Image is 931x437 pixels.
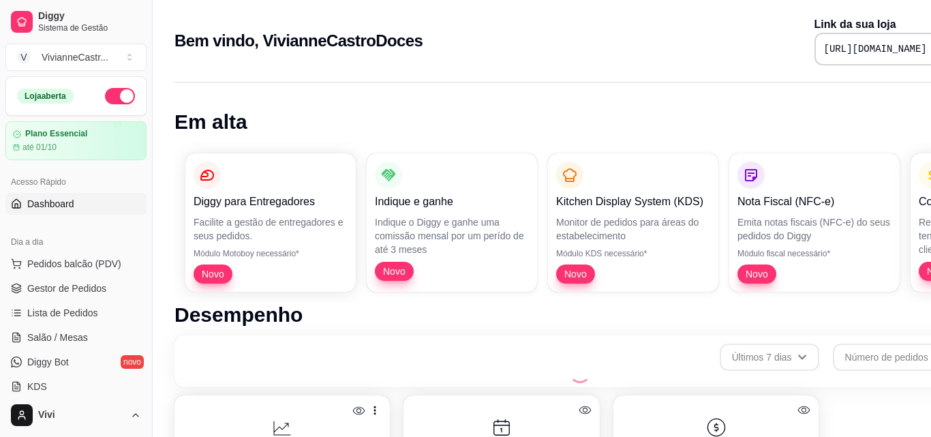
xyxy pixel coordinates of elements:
a: Diggy Botnovo [5,351,147,373]
p: Nota Fiscal (NFC-e) [737,194,891,210]
span: Novo [378,265,411,278]
article: até 01/10 [22,142,57,153]
button: Vivi [5,399,147,432]
span: KDS [27,380,47,393]
button: Nota Fiscal (NFC-e)Emita notas fiscais (NFC-e) do seus pedidos do DiggyMódulo fiscal necessário*Novo [729,153,900,292]
div: Loading [569,361,591,383]
div: Dia a dia [5,231,147,253]
span: Novo [559,267,592,281]
a: Gestor de Pedidos [5,277,147,299]
p: Diggy para Entregadores [194,194,348,210]
a: Dashboard [5,193,147,215]
span: Novo [196,267,230,281]
span: Diggy [38,10,141,22]
p: Kitchen Display System (KDS) [556,194,710,210]
button: Kitchen Display System (KDS)Monitor de pedidos para áreas do estabelecimentoMódulo KDS necessário... [548,153,718,292]
p: Módulo fiscal necessário* [737,248,891,259]
p: Indique e ganhe [375,194,529,210]
h2: Bem vindo, VivianneCastroDoces [174,30,423,52]
p: Indique o Diggy e ganhe uma comissão mensal por um perído de até 3 meses [375,215,529,256]
button: Pedidos balcão (PDV) [5,253,147,275]
button: Diggy para EntregadoresFacilite a gestão de entregadores e seus pedidos.Módulo Motoboy necessário... [185,153,356,292]
button: Select a team [5,44,147,71]
a: DiggySistema de Gestão [5,5,147,38]
button: Últimos 7 dias [720,344,819,371]
span: Vivi [38,409,125,421]
p: Módulo Motoboy necessário* [194,248,348,259]
p: Monitor de pedidos para áreas do estabelecimento [556,215,710,243]
p: Facilite a gestão de entregadores e seus pedidos. [194,215,348,243]
button: Indique e ganheIndique o Diggy e ganhe uma comissão mensal por um perído de até 3 mesesNovo [367,153,537,292]
div: Acesso Rápido [5,171,147,193]
article: Plano Essencial [25,129,87,139]
span: Salão / Mesas [27,331,88,344]
pre: [URL][DOMAIN_NAME] [824,42,927,56]
span: V [17,50,31,64]
p: Módulo KDS necessário* [556,248,710,259]
div: Loja aberta [17,89,74,104]
a: Salão / Mesas [5,327,147,348]
span: Sistema de Gestão [38,22,141,33]
a: KDS [5,376,147,397]
span: Diggy Bot [27,355,69,369]
button: Alterar Status [105,88,135,104]
span: Pedidos balcão (PDV) [27,257,121,271]
span: Dashboard [27,197,74,211]
span: Lista de Pedidos [27,306,98,320]
a: Plano Essencialaté 01/10 [5,121,147,160]
span: Gestor de Pedidos [27,282,106,295]
span: Novo [740,267,774,281]
a: Lista de Pedidos [5,302,147,324]
div: VivianneCastr ... [42,50,108,64]
p: Emita notas fiscais (NFC-e) do seus pedidos do Diggy [737,215,891,243]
